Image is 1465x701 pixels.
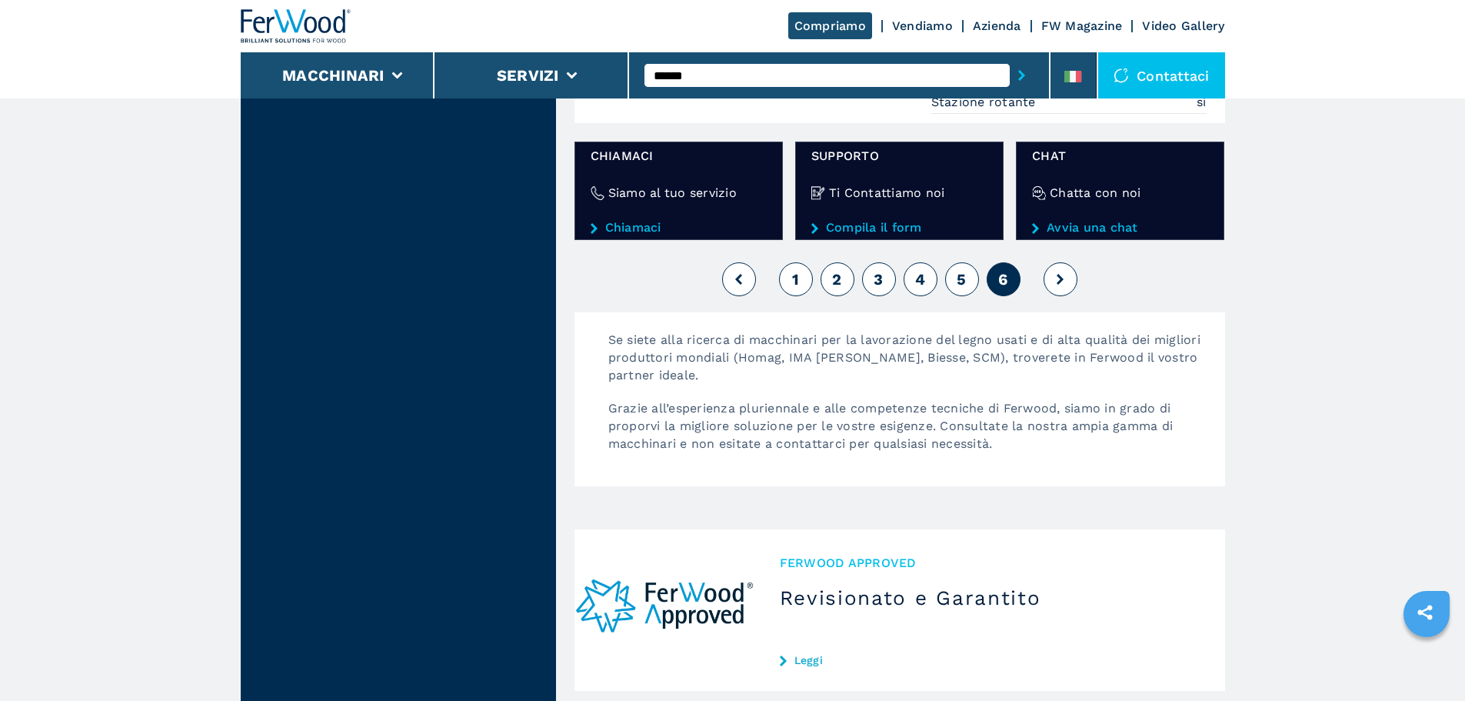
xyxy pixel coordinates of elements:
button: Macchinari [282,66,385,85]
a: Compila il form [811,221,987,235]
span: Ferwood Approved [780,554,1200,572]
button: Servizi [497,66,559,85]
span: Chiamaci [591,147,767,165]
button: 4 [904,262,937,296]
span: 6 [998,270,1007,289]
img: Ti Contattiamo noi [811,186,825,200]
a: Chiamaci [591,221,767,235]
a: Compriamo [788,12,872,39]
p: Se siete alla ricerca di macchinari per la lavorazione del legno usati e di alta qualità dei migl... [593,331,1225,399]
img: Ferwood [241,9,351,43]
button: submit-button [1010,58,1034,93]
p: Grazie all’esperienza pluriennale e alle competenze tecniche di Ferwood, siamo in grado di propor... [593,399,1225,468]
h4: Siamo al tuo servizio [608,184,737,202]
span: 4 [915,270,925,289]
a: Vendiamo [892,18,953,33]
button: 6 [987,262,1021,296]
span: chat [1032,147,1208,165]
div: Contattaci [1098,52,1225,98]
a: Video Gallery [1142,18,1224,33]
em: si [1197,93,1207,111]
a: Avvia una chat [1032,221,1208,235]
span: 3 [874,270,883,289]
h4: Chatta con noi [1050,184,1141,202]
h4: Ti Contattiamo noi [829,184,945,202]
p: Stazione rotante [931,94,1040,111]
img: Revisionato e Garantito [574,529,755,691]
iframe: Chat [1400,632,1453,689]
a: sharethis [1406,593,1444,632]
a: Leggi [780,654,1200,666]
span: 1 [792,270,799,289]
a: FW Magazine [1041,18,1123,33]
span: Supporto [811,147,987,165]
a: Azienda [973,18,1021,33]
img: Chatta con noi [1032,186,1046,200]
h3: Revisionato e Garantito [780,586,1200,610]
button: 5 [945,262,979,296]
img: Contattaci [1114,68,1129,83]
span: 2 [832,270,841,289]
img: Siamo al tuo servizio [591,186,604,200]
button: 2 [821,262,854,296]
button: 3 [862,262,896,296]
button: 1 [779,262,813,296]
span: 5 [957,270,966,289]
